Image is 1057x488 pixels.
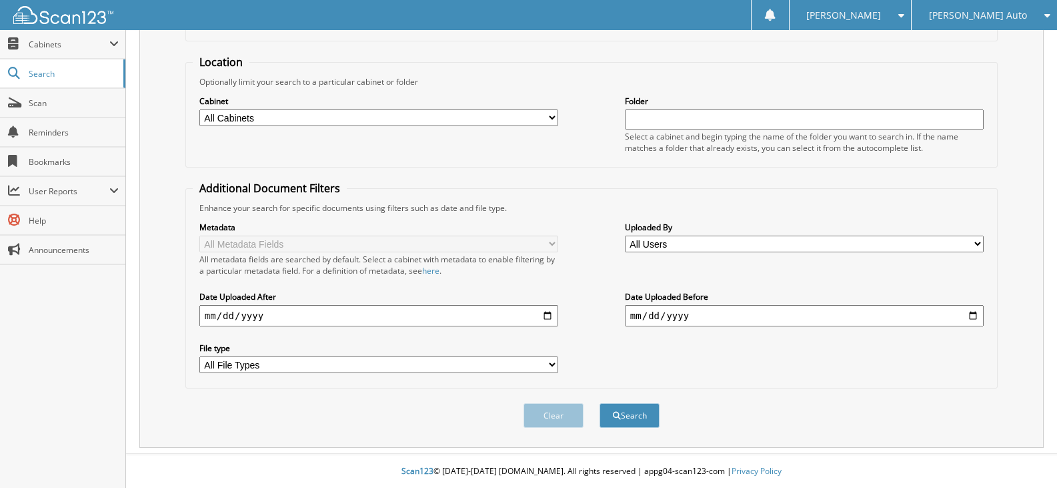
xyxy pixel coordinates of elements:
[29,156,119,168] span: Bookmarks
[600,403,660,428] button: Search
[199,95,558,107] label: Cabinet
[401,465,433,477] span: Scan123
[199,342,558,354] label: File type
[625,305,984,326] input: end
[199,222,558,233] label: Metadata
[422,265,439,276] a: here
[625,222,984,233] label: Uploaded By
[29,68,117,79] span: Search
[13,6,113,24] img: scan123-logo-white.svg
[193,181,347,196] legend: Additional Document Filters
[523,403,584,428] button: Clear
[199,254,558,276] div: All metadata fields are searched by default. Select a cabinet with metadata to enable filtering b...
[625,95,984,107] label: Folder
[625,131,984,154] div: Select a cabinet and begin typing the name of the folder you want to search in. If the name match...
[199,305,558,326] input: start
[929,11,1027,19] span: [PERSON_NAME] Auto
[732,465,782,477] a: Privacy Policy
[29,215,119,226] span: Help
[29,97,119,109] span: Scan
[193,202,990,214] div: Enhance your search for specific documents using filters such as date and file type.
[193,55,249,69] legend: Location
[193,76,990,87] div: Optionally limit your search to a particular cabinet or folder
[29,39,109,50] span: Cabinets
[806,11,881,19] span: [PERSON_NAME]
[29,244,119,256] span: Announcements
[990,424,1057,488] iframe: Chat Widget
[126,455,1057,488] div: © [DATE]-[DATE] [DOMAIN_NAME]. All rights reserved | appg04-scan123-com |
[625,291,984,302] label: Date Uploaded Before
[29,127,119,138] span: Reminders
[199,291,558,302] label: Date Uploaded After
[29,186,109,197] span: User Reports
